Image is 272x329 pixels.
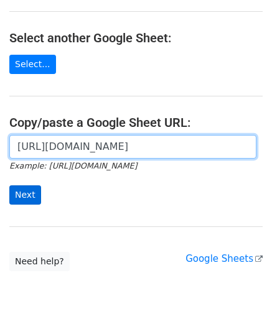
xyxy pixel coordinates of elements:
a: Google Sheets [185,253,263,264]
a: Need help? [9,252,70,271]
iframe: Chat Widget [210,269,272,329]
input: Paste your Google Sheet URL here [9,135,256,159]
small: Example: [URL][DOMAIN_NAME] [9,161,137,170]
input: Next [9,185,41,205]
h4: Copy/paste a Google Sheet URL: [9,115,263,130]
h4: Select another Google Sheet: [9,30,263,45]
a: Select... [9,55,56,74]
